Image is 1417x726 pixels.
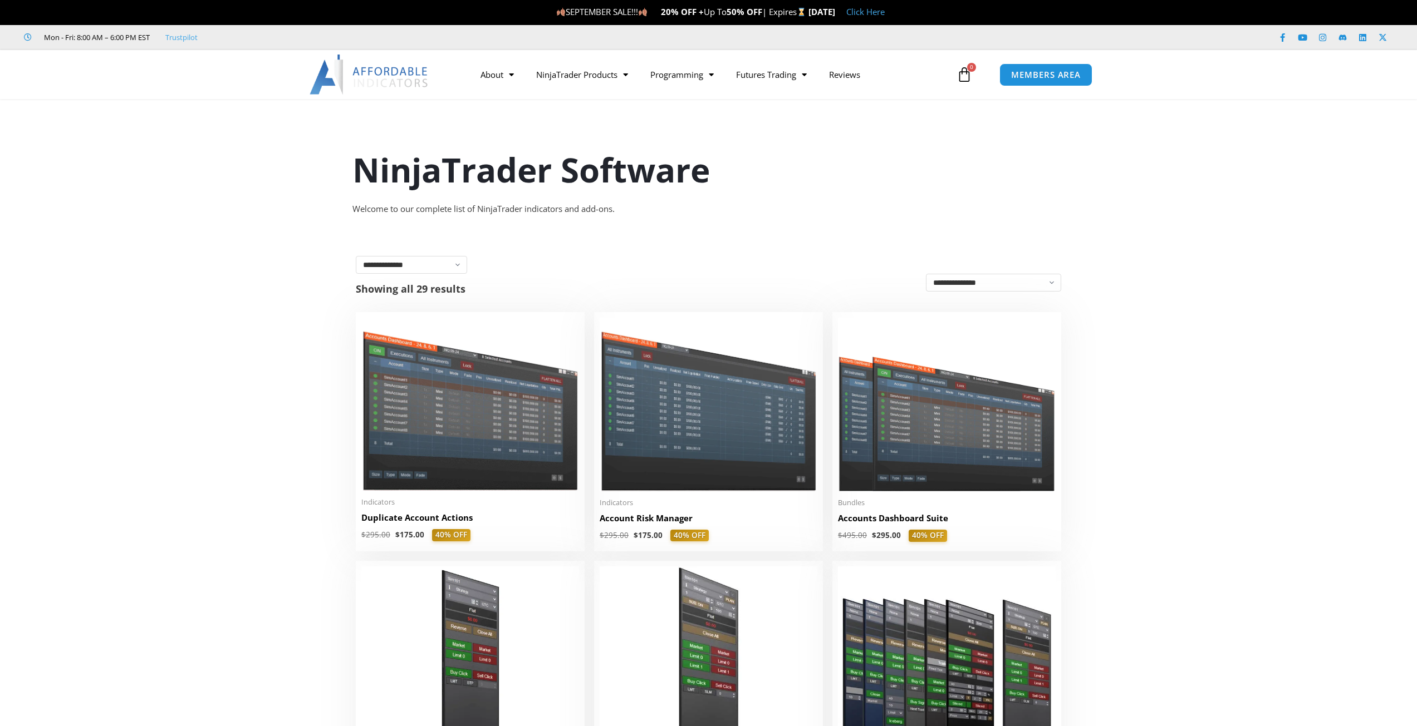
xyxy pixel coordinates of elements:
strong: [DATE] [808,6,835,17]
span: $ [361,530,366,540]
h2: Accounts Dashboard Suite [838,512,1056,524]
span: Indicators [361,497,579,507]
a: Accounts Dashboard Suite [838,512,1056,530]
span: SEPTEMBER SALE!!! Up To | Expires [556,6,808,17]
nav: Menu [469,62,954,87]
span: Bundles [838,498,1056,507]
strong: 20% OFF + [661,6,704,17]
a: Duplicate Account Actions [361,512,579,529]
a: MEMBERS AREA [999,63,1092,86]
img: 🍂 [639,8,647,16]
img: LogoAI | Affordable Indicators – NinjaTrader [310,55,429,95]
h1: NinjaTrader Software [352,146,1065,193]
a: Trustpilot [165,31,198,44]
a: Account Risk Manager [600,512,817,530]
span: 40% OFF [909,530,947,542]
a: Programming [639,62,725,87]
bdi: 495.00 [838,530,867,540]
span: Indicators [600,498,817,507]
h2: Account Risk Manager [600,512,817,524]
span: 40% OFF [432,529,470,541]
a: About [469,62,525,87]
img: Account Risk Manager [600,318,817,491]
bdi: 295.00 [872,530,901,540]
span: $ [838,530,842,540]
span: $ [395,530,400,540]
bdi: 175.00 [395,530,424,540]
div: Welcome to our complete list of NinjaTrader indicators and add-ons. [352,201,1065,217]
bdi: 295.00 [600,530,629,540]
bdi: 175.00 [634,530,663,540]
span: 0 [967,63,976,72]
h2: Duplicate Account Actions [361,512,579,523]
a: NinjaTrader Products [525,62,639,87]
strong: 50% OFF [727,6,762,17]
span: $ [634,530,638,540]
img: 🍂 [557,8,565,16]
p: Showing all 29 results [356,284,465,294]
span: $ [600,530,604,540]
span: $ [872,530,876,540]
bdi: 295.00 [361,530,390,540]
img: ⌛ [797,8,806,16]
span: Mon - Fri: 8:00 AM – 6:00 PM EST [41,31,150,44]
span: MEMBERS AREA [1011,71,1081,79]
a: Click Here [846,6,885,17]
a: Futures Trading [725,62,818,87]
a: Reviews [818,62,871,87]
span: 40% OFF [670,530,709,542]
a: 0 [940,58,989,91]
img: Duplicate Account Actions [361,318,579,491]
img: Accounts Dashboard Suite [838,318,1056,491]
select: Shop order [926,274,1061,292]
